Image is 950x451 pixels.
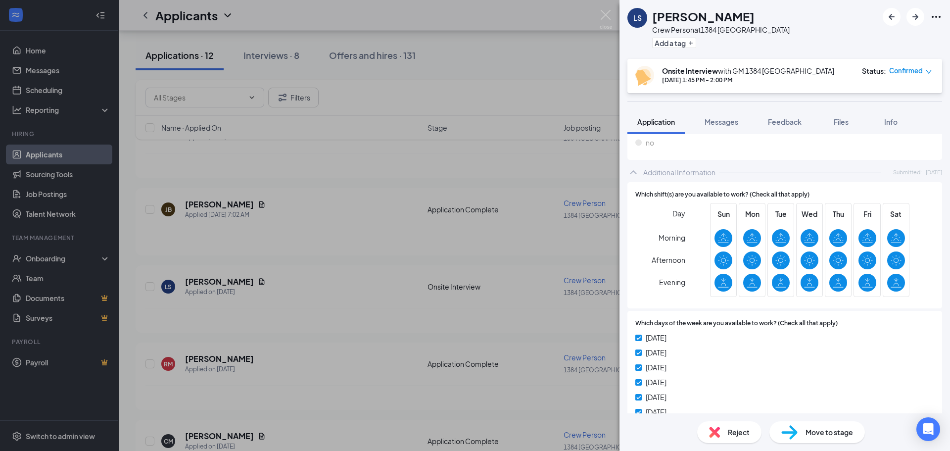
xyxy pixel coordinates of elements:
svg: ArrowRight [909,11,921,23]
div: [DATE] 1:45 PM - 2:00 PM [662,76,834,84]
div: Crew Person at 1384 [GEOGRAPHIC_DATA] [652,25,790,35]
span: Sat [887,208,905,219]
div: Status : [862,66,886,76]
span: Move to stage [806,427,853,438]
span: Reject [728,427,750,438]
button: PlusAdd a tag [652,38,696,48]
span: Thu [829,208,847,219]
div: Additional Information [643,167,715,177]
svg: Plus [688,40,694,46]
div: LS [633,13,642,23]
div: Open Intercom Messenger [916,417,940,441]
span: Wed [801,208,818,219]
b: Onsite Interview [662,66,718,75]
svg: ArrowLeftNew [886,11,898,23]
span: Application [637,117,675,126]
span: Info [884,117,898,126]
span: Morning [659,229,685,247]
span: Afternoon [652,251,685,269]
span: Evening [659,273,685,291]
span: Submitted: [893,168,922,176]
svg: ChevronUp [627,166,639,178]
span: no [646,137,654,148]
span: [DATE] [646,392,666,402]
span: [DATE] [926,168,942,176]
span: [DATE] [646,377,666,388]
span: Mon [743,208,761,219]
svg: Ellipses [930,11,942,23]
span: [DATE] [646,347,666,358]
div: with GM 1384 [GEOGRAPHIC_DATA] [662,66,834,76]
span: Files [834,117,849,126]
h1: [PERSON_NAME] [652,8,755,25]
span: Messages [705,117,738,126]
span: [DATE] [646,362,666,373]
span: Tue [772,208,790,219]
span: [DATE] [646,332,666,343]
span: Fri [858,208,876,219]
span: down [925,68,932,75]
span: Which days of the week are you available to work? (Check all that apply) [635,319,838,328]
span: [DATE] [646,406,666,417]
span: Sun [714,208,732,219]
span: Day [672,208,685,219]
button: ArrowRight [906,8,924,26]
button: ArrowLeftNew [883,8,901,26]
span: Which shift(s) are you available to work? (Check all that apply) [635,190,809,200]
span: Confirmed [889,66,923,76]
span: Feedback [768,117,802,126]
